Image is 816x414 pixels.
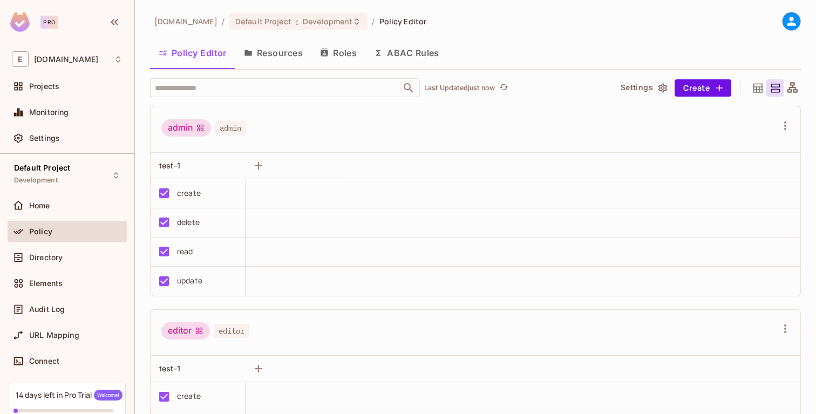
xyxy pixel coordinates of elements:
span: the active workspace [154,16,217,26]
button: Resources [235,39,311,66]
span: URL Mapping [29,331,79,340]
div: 14 days left in Pro Trial [16,390,123,401]
span: Settings [29,134,60,142]
div: update [177,275,202,287]
span: Monitoring [29,108,69,117]
span: E [12,51,29,67]
span: Connect [29,357,59,365]
span: test-1 [159,364,180,373]
span: Directory [29,253,63,262]
div: editor [161,322,210,340]
span: Development [14,176,58,185]
button: Open [401,80,416,96]
div: create [177,390,201,402]
li: / [222,16,225,26]
p: Last Updated just now [424,84,495,92]
span: Audit Log [29,305,65,314]
div: read [177,246,193,257]
span: admin [215,121,246,135]
div: create [177,187,201,199]
span: Elements [29,279,63,288]
span: Default Project [235,16,291,26]
button: Policy Editor [150,39,235,66]
li: / [372,16,375,26]
span: Workspace: example.com [34,55,98,64]
span: test-1 [159,161,180,170]
span: Home [29,201,50,210]
div: admin [161,119,211,137]
button: ABAC Rules [365,39,448,66]
span: editor [214,324,249,338]
span: refresh [499,83,508,93]
div: delete [177,216,200,228]
span: Projects [29,82,59,91]
span: Welcome! [94,390,123,401]
span: : [295,17,299,26]
button: Create [675,79,731,97]
img: SReyMgAAAABJRU5ErkJggg== [10,12,30,32]
span: Click to refresh data [495,82,510,94]
span: Policy Editor [379,16,427,26]
button: Settings [616,79,670,97]
span: Development [303,16,352,26]
button: Roles [311,39,365,66]
span: Default Project [14,164,70,172]
button: refresh [497,82,510,94]
div: Pro [40,16,58,29]
span: Policy [29,227,52,236]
